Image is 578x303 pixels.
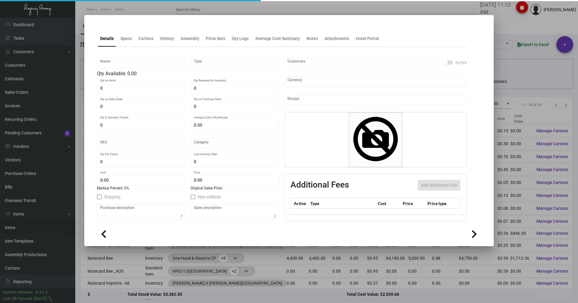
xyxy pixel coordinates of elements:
[206,35,225,42] div: Price Sets
[291,198,309,209] th: Active
[104,193,120,200] span: Shipping
[291,180,349,191] h2: Additional Fees
[100,35,114,42] div: Details
[138,35,154,42] div: Cartons
[418,180,460,191] button: Add Additional Fee
[309,198,376,209] th: Type
[401,198,426,209] th: Price
[181,35,199,42] div: Assembly
[2,289,33,295] div: Current version:
[455,59,467,66] span: Active
[426,198,453,209] th: Price type
[356,35,379,42] div: Hotel Portal
[97,70,279,77] div: Qty Available: 0.00
[36,289,48,295] div: 0.51.2
[232,35,249,42] div: Qty Logs
[160,35,174,42] div: History
[287,61,434,66] input: Add new..
[325,35,349,42] div: Attachments
[421,183,457,188] span: Add Additional Fee
[2,295,47,302] div: Last Qb Synced: [DATE]
[376,198,401,209] th: Cost
[120,35,132,42] div: Specs
[198,193,221,200] span: Non-sellable
[287,98,464,103] input: Add new..
[255,35,300,42] div: Average Cost Summary
[306,35,318,42] div: Notes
